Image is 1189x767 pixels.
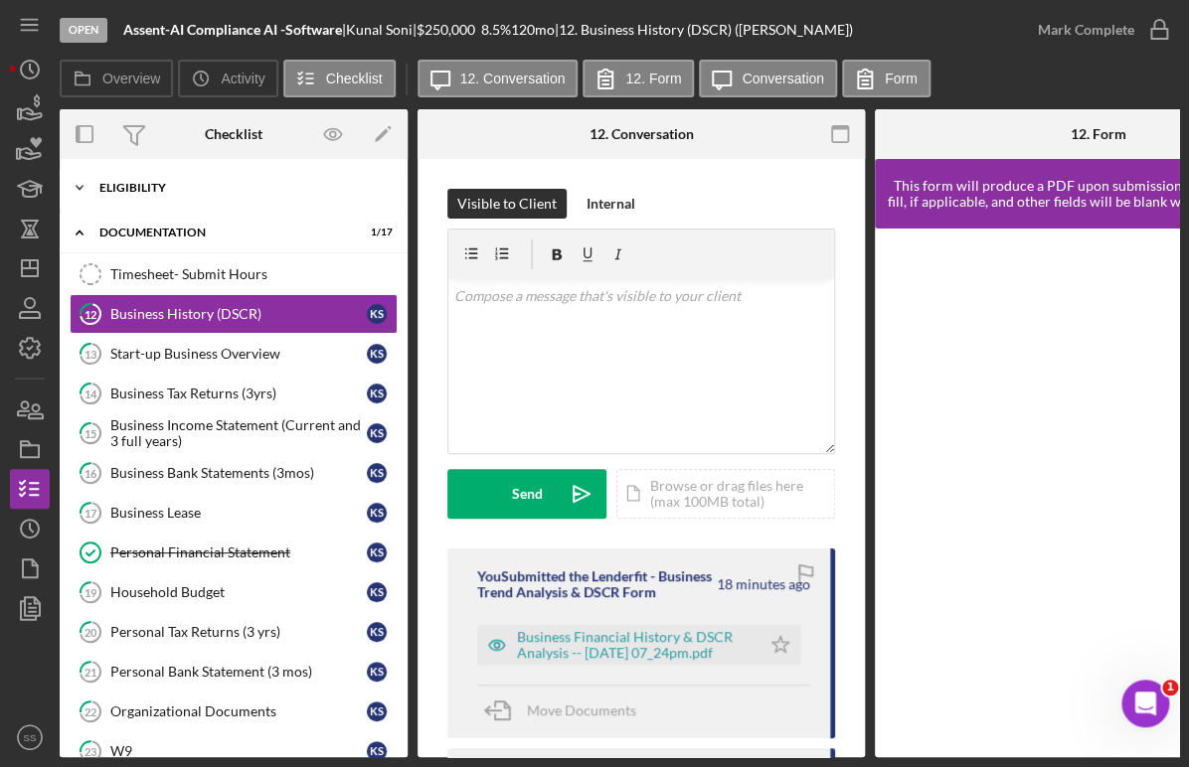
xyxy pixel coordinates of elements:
tspan: 16 [85,466,97,479]
div: Personal Tax Returns (3 yrs) [110,624,367,640]
div: Personal Financial Statement [110,544,367,560]
span: Move Documents [527,701,636,718]
div: documentation [99,227,343,238]
label: Checklist [326,71,383,86]
div: K S [367,741,387,761]
div: K S [367,542,387,562]
button: 12. Form [583,60,694,97]
div: Household Budget [110,584,367,600]
a: 17Business LeaseKS [70,493,398,533]
a: 19Household BudgetKS [70,572,398,612]
div: 120 mo [511,22,555,38]
a: 21Personal Bank Statement (3 mos)KS [70,652,398,691]
label: Form [885,71,918,86]
label: 12. Conversation [460,71,566,86]
button: SS [10,717,50,757]
button: Business Financial History & DSCR Analysis -- [DATE] 07_24pm.pdf [477,625,800,665]
div: Business Tax Returns (3yrs) [110,385,367,401]
div: Open [60,18,107,43]
button: Mark Complete [1018,10,1179,50]
a: 12Business History (DSCR)KS [70,294,398,334]
div: 12. Form [1071,126,1126,142]
tspan: 17 [85,506,97,519]
div: K S [367,463,387,483]
iframe: Intercom live chat [1121,680,1169,727]
label: 12. Form [625,71,681,86]
tspan: 21 [85,665,96,678]
div: W9 [110,743,367,759]
a: Personal Financial StatementKS [70,533,398,572]
a: 14Business Tax Returns (3yrs)KS [70,374,398,413]
button: Overview [60,60,173,97]
a: Timesheet- Submit Hours [70,254,398,294]
span: 1 [1162,680,1178,695]
a: 15Business Income Statement (Current and 3 full years)KS [70,413,398,453]
tspan: 14 [85,386,97,399]
tspan: 12 [85,307,96,320]
button: Send [447,469,606,519]
div: K S [367,383,387,403]
button: Checklist [283,60,396,97]
button: Move Documents [477,686,656,735]
tspan: 22 [85,704,96,717]
tspan: 19 [85,585,97,598]
div: | [123,22,346,38]
button: Internal [577,189,645,219]
button: Form [842,60,931,97]
div: K S [367,622,387,642]
a: 13Start-up Business OverviewKS [70,334,398,374]
div: | 12. Business History (DSCR) ([PERSON_NAME]) [555,22,853,38]
tspan: 13 [85,347,96,360]
label: Activity [221,71,264,86]
div: Eligibility [99,182,383,194]
div: Start-up Business Overview [110,346,367,362]
div: Business Income Statement (Current and 3 full years) [110,417,367,449]
div: 8.5 % [481,22,511,38]
div: K S [367,344,387,364]
div: Business Financial History & DSCR Analysis -- [DATE] 07_24pm.pdf [517,629,751,661]
div: Business Bank Statements (3mos) [110,465,367,481]
div: Internal [587,189,635,219]
time: 2025-09-15 23:24 [717,576,810,592]
div: K S [367,304,387,324]
span: $250,000 [417,21,475,38]
tspan: 20 [85,625,97,638]
text: SS [24,732,37,743]
div: Organizational Documents [110,703,367,719]
div: K S [367,503,387,523]
div: Personal Bank Statement (3 mos) [110,664,367,680]
div: 1 / 17 [357,227,393,238]
label: Overview [102,71,160,86]
div: 12. Conversation [590,126,694,142]
tspan: 23 [85,744,96,757]
div: K S [367,701,387,721]
div: You Submitted the Lenderfit - Business Trend Analysis & DSCR Form [477,568,714,600]
div: Mark Complete [1038,10,1134,50]
tspan: 15 [85,426,96,439]
button: Activity [178,60,277,97]
a: 22Organizational DocumentsKS [70,691,398,731]
div: Timesheet- Submit Hours [110,266,397,282]
b: Assent-AI Compliance AI -Software [123,21,342,38]
div: Business History (DSCR) [110,306,367,322]
div: Business Lease [110,505,367,521]
button: Conversation [699,60,837,97]
button: 12. Conversation [418,60,579,97]
button: Visible to Client [447,189,567,219]
div: K S [367,582,387,602]
div: K S [367,662,387,682]
a: 20Personal Tax Returns (3 yrs)KS [70,612,398,652]
div: Visible to Client [457,189,557,219]
div: Kunal Soni | [346,22,417,38]
div: K S [367,423,387,443]
label: Conversation [742,71,824,86]
div: Send [512,469,543,519]
div: Checklist [205,126,262,142]
a: 16Business Bank Statements (3mos)KS [70,453,398,493]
